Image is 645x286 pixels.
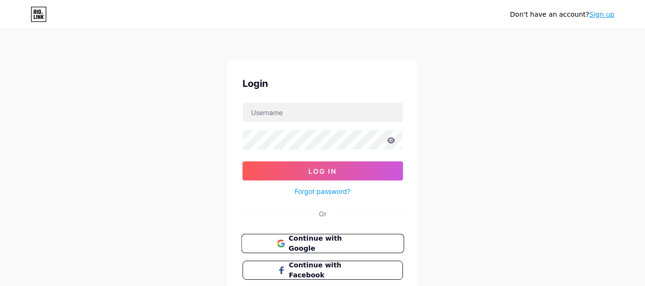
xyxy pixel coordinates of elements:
input: Username [243,103,402,122]
a: Sign up [589,11,614,18]
button: Continue with Facebook [243,261,403,280]
span: Log In [308,167,337,175]
span: Continue with Facebook [289,260,368,280]
div: Or [319,209,327,219]
button: Continue with Google [241,234,404,254]
span: Continue with Google [288,233,368,254]
div: Don't have an account? [510,10,614,20]
a: Continue with Google [243,234,403,253]
div: Login [243,76,403,91]
button: Log In [243,161,403,180]
a: Forgot password? [295,186,350,196]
